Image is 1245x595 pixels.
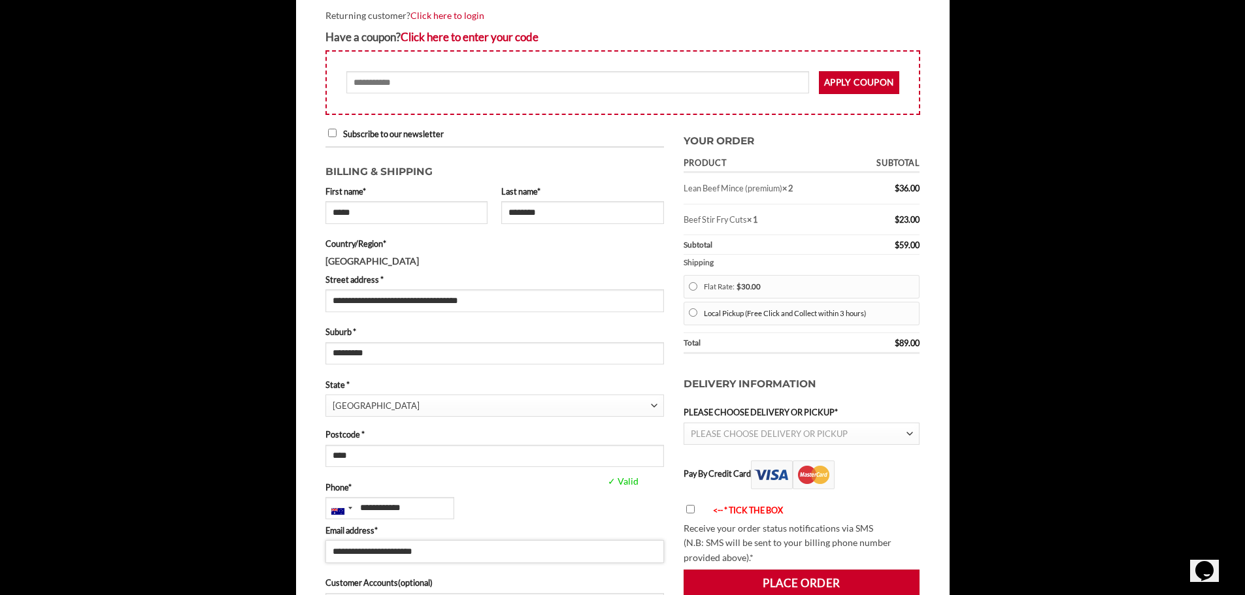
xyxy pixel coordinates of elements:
label: Local Pickup (Free Click and Collect within 3 hours) [704,305,914,322]
td: Beef Stir Fry Cuts [684,204,850,235]
font: <-- * TICK THE BOX [713,505,783,515]
span: State [325,394,664,417]
label: Phone [325,481,664,494]
bdi: 36.00 [895,183,920,193]
img: Pay By Credit Card [751,460,835,489]
label: First name [325,185,488,198]
th: Subtotal [684,235,850,255]
div: Have a coupon? [325,28,920,46]
label: State [325,378,664,391]
iframe: chat widget [1190,543,1232,582]
img: arrow-blink.gif [701,507,713,515]
strong: × 1 [747,214,757,225]
input: <-- * TICK THE BOX [686,505,695,513]
span: $ [895,214,899,225]
p: Receive your order status notifications via SMS (N.B: SMS will be sent to your billing phone numb... [684,521,920,566]
span: Subscribe to our newsletter [343,129,444,139]
bdi: 23.00 [895,214,920,225]
h3: Billing & Shipping [325,157,664,180]
label: Email address [325,524,664,537]
span: $ [737,282,741,291]
div: Australia: +61 [326,498,356,519]
h3: Your order [684,127,920,150]
span: ✓ Valid [605,474,733,489]
span: $ [895,183,899,193]
label: Pay By Credit Card [684,468,835,479]
strong: × 2 [782,183,793,193]
span: $ [895,240,899,250]
input: Subscribe to our newsletter [328,129,337,137]
label: Suburb [325,325,664,338]
div: Returning customer? [325,8,920,24]
h3: Delivery Information [684,363,920,406]
span: (optional) [398,577,433,588]
label: Flat Rate: [704,278,914,295]
th: Shipping [684,255,920,271]
a: Click here to login [410,10,484,21]
span: $ [895,338,899,348]
strong: [GEOGRAPHIC_DATA] [325,255,419,266]
a: Enter your coupon code [401,30,539,44]
td: Lean Beef Mince (premium) [684,173,850,204]
span: New South Wales [333,395,651,417]
bdi: 30.00 [737,282,761,291]
label: PLEASE CHOOSE DELIVERY OR PICKUP [684,406,920,419]
label: Last name [501,185,664,198]
label: Customer Accounts [325,576,664,589]
bdi: 89.00 [895,338,920,348]
th: Total [684,333,850,354]
span: PLEASE CHOOSE DELIVERY OR PICKUP [691,428,848,439]
th: Subtotal [850,154,920,173]
label: Street address [325,273,664,286]
bdi: 59.00 [895,240,920,250]
label: Postcode [325,428,664,441]
th: Product [684,154,850,173]
button: Apply coupon [819,71,899,94]
label: Country/Region [325,237,664,250]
